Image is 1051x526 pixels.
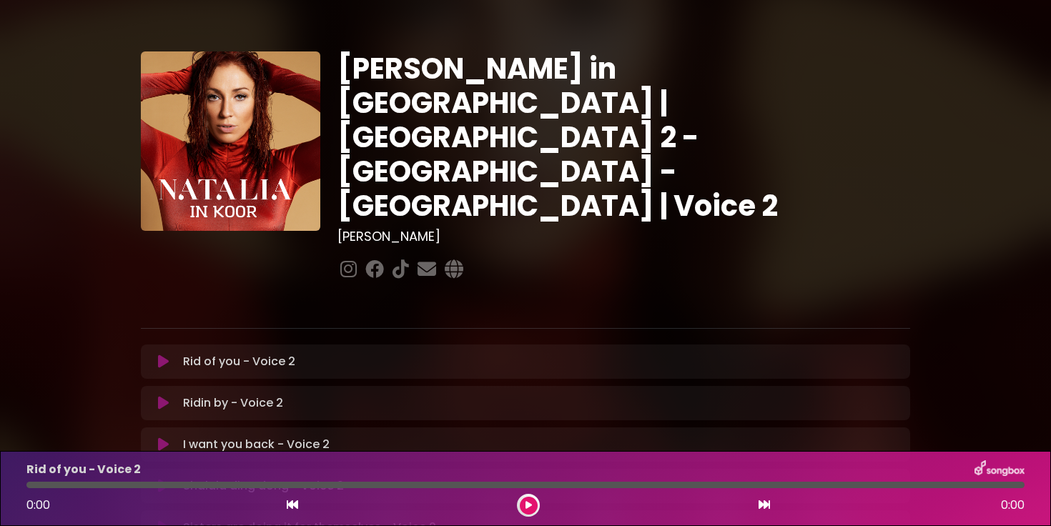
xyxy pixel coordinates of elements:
h1: [PERSON_NAME] in [GEOGRAPHIC_DATA] | [GEOGRAPHIC_DATA] 2 - [GEOGRAPHIC_DATA] - [GEOGRAPHIC_DATA] ... [337,51,910,223]
p: Rid of you - Voice 2 [183,353,295,370]
p: Rid of you - Voice 2 [26,461,141,478]
img: songbox-logo-white.png [974,460,1025,479]
p: I want you back - Voice 2 [183,436,330,453]
span: 0:00 [26,497,50,513]
h3: [PERSON_NAME] [337,229,910,244]
p: Ridin by - Voice 2 [183,394,283,412]
span: 0:00 [1001,497,1025,514]
img: YTVS25JmS9CLUqXqkEhs [141,51,320,231]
